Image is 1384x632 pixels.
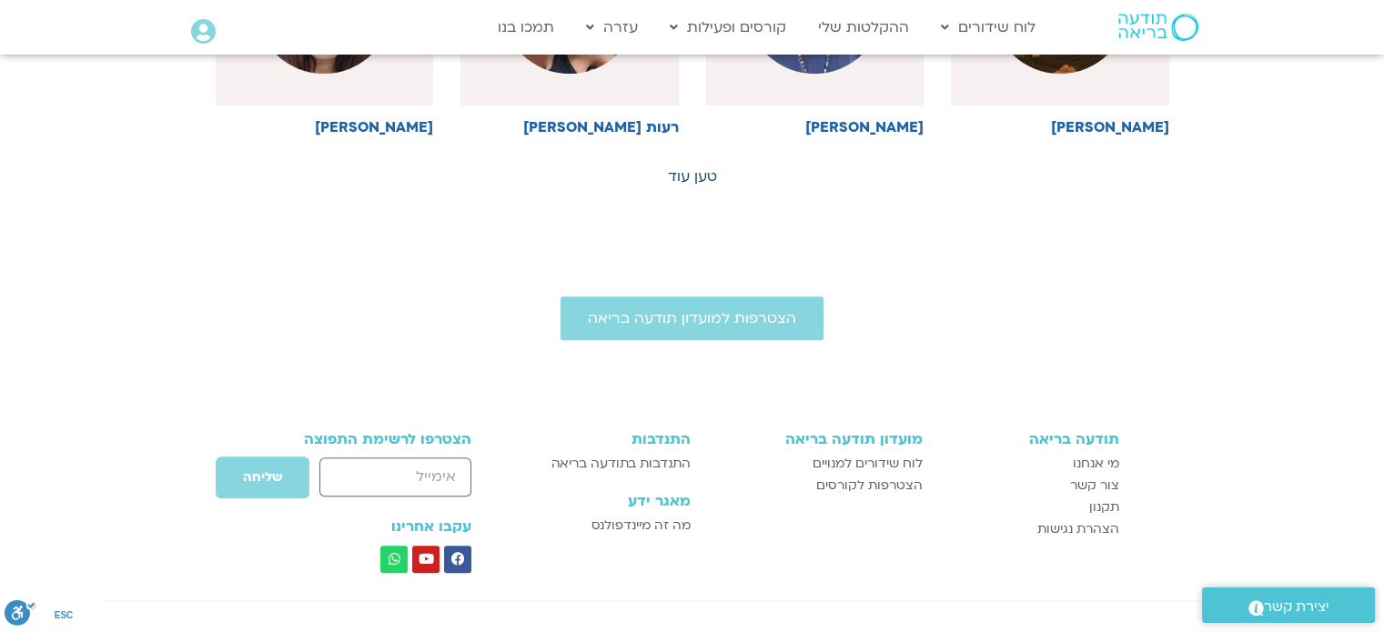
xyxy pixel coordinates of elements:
a: תקנון [941,497,1119,518]
span: התנדבות בתודעה בריאה [551,453,691,475]
h3: הצטרפו לרשימת התפוצה [266,431,472,447]
h3: עקבו אחרינו [266,518,472,535]
a: צור קשר [941,475,1119,497]
span: מה זה מיינדפולנס [591,515,691,537]
h6: [PERSON_NAME] [706,119,924,135]
a: מי אנחנו [941,453,1119,475]
a: הצהרת נגישות [941,518,1119,540]
h6: [PERSON_NAME] [951,119,1169,135]
span: יצירת קשר [1264,595,1329,619]
a: מה זה מיינדפולנס [521,515,690,537]
span: מי אנחנו [1073,453,1119,475]
button: שליחה [215,456,310,499]
h6: רעות [PERSON_NAME] [460,119,679,135]
h3: תודעה בריאה [941,431,1119,447]
img: תודעה בריאה [1118,14,1198,41]
a: תמכו בנו [489,10,563,45]
a: ההקלטות שלי [809,10,918,45]
a: הצטרפות למועדון תודעה בריאה [561,296,823,340]
span: תקנון [1089,497,1119,518]
form: טופס חדש [266,456,472,508]
h3: מועדון תודעה בריאה [709,431,923,447]
span: הצהרת נגישות [1037,518,1119,540]
a: התנדבות בתודעה בריאה [521,453,690,475]
a: טען עוד [668,166,717,186]
a: הצטרפות לקורסים [709,475,923,497]
a: לוח שידורים למנויים [709,453,923,475]
span: הצטרפות למועדון תודעה בריאה [588,310,796,326]
a: קורסים ופעילות [661,10,795,45]
span: הצטרפות לקורסים [816,475,923,497]
span: שליחה [243,470,282,485]
input: אימייל [319,457,471,497]
h3: מאגר ידע [521,493,690,509]
a: יצירת קשר [1202,587,1375,623]
span: צור קשר [1070,475,1119,497]
h6: [PERSON_NAME] [216,119,434,135]
h3: התנדבות [521,431,690,447]
span: לוח שידורים למנויים [813,453,923,475]
a: לוח שידורים [932,10,1045,45]
a: עזרה [577,10,647,45]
